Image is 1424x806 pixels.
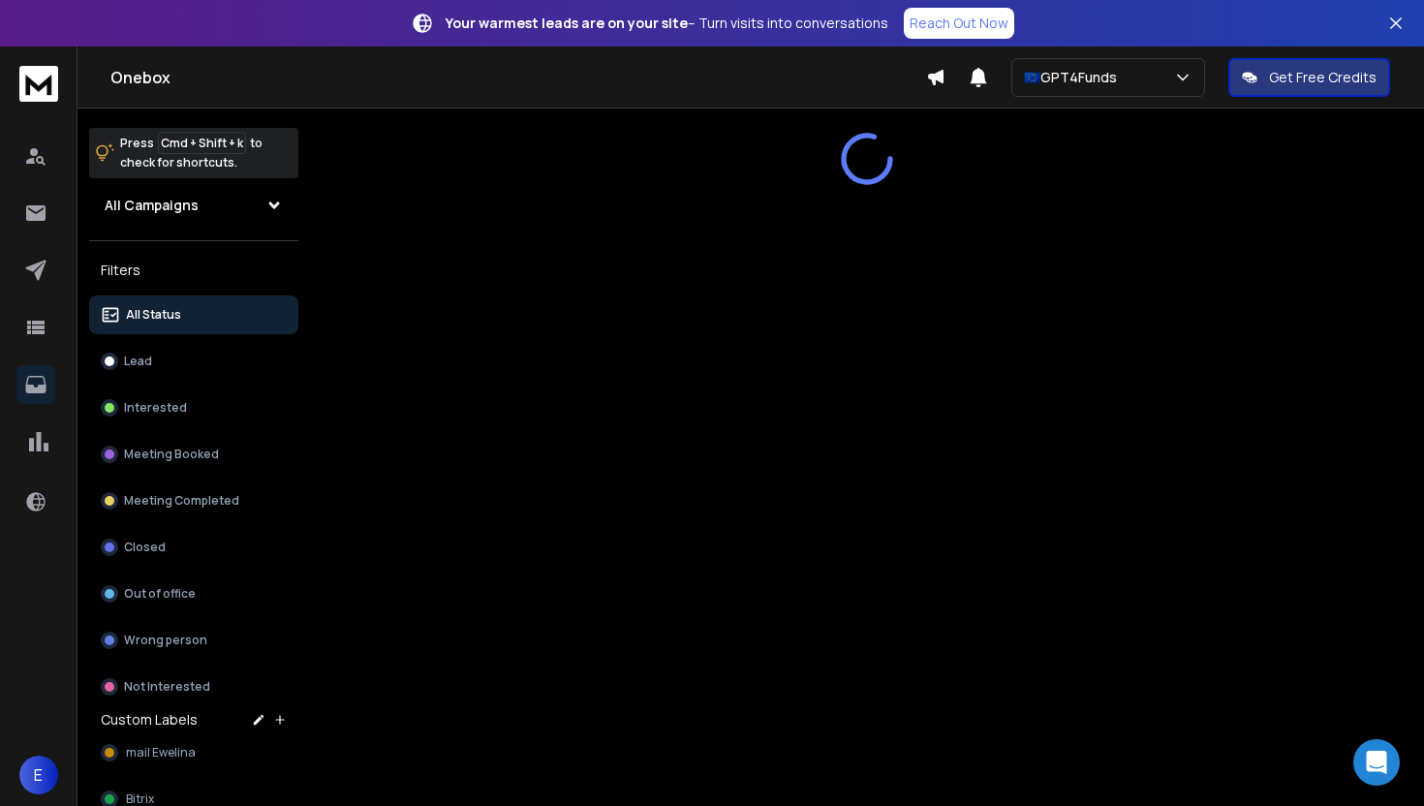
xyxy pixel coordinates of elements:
[126,307,181,323] p: All Status
[904,8,1014,39] a: Reach Out Now
[1024,68,1125,87] p: 🇪🇺GPT4Funds
[89,667,298,706] button: Not Interested
[120,134,263,172] p: Press to check for shortcuts.
[89,186,298,225] button: All Campaigns
[89,295,298,334] button: All Status
[126,745,196,760] span: mail Ewelina
[89,574,298,613] button: Out of office
[124,540,166,555] p: Closed
[89,342,298,381] button: Lead
[19,756,58,794] button: E
[446,14,888,33] p: – Turn visits into conversations
[124,633,207,648] p: Wrong person
[1228,58,1390,97] button: Get Free Credits
[1269,68,1377,87] p: Get Free Credits
[19,66,58,102] img: logo
[124,679,210,695] p: Not Interested
[105,196,199,215] h1: All Campaigns
[89,621,298,660] button: Wrong person
[89,435,298,474] button: Meeting Booked
[89,733,298,772] button: mail Ewelina
[89,257,298,284] h3: Filters
[1353,739,1400,786] div: Open Intercom Messenger
[446,14,688,32] strong: Your warmest leads are on your site
[158,132,246,154] span: Cmd + Shift + k
[124,400,187,416] p: Interested
[124,354,152,369] p: Lead
[89,528,298,567] button: Closed
[89,481,298,520] button: Meeting Completed
[124,493,239,509] p: Meeting Completed
[910,14,1008,33] p: Reach Out Now
[89,388,298,427] button: Interested
[110,66,926,89] h1: Onebox
[124,447,219,462] p: Meeting Booked
[101,710,198,729] h3: Custom Labels
[124,586,196,602] p: Out of office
